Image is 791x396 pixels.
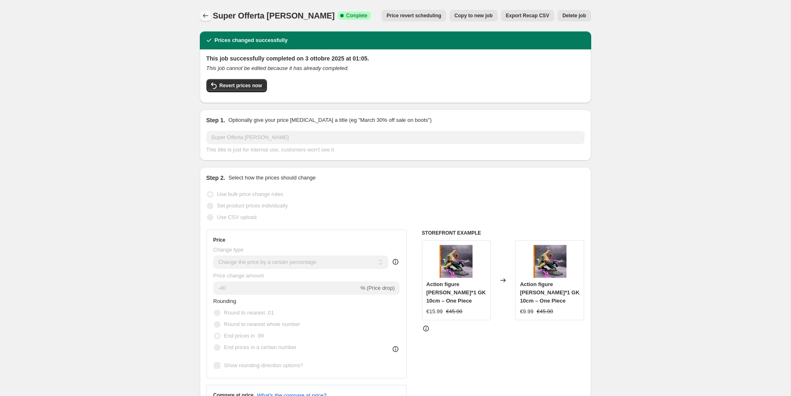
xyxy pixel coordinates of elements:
[557,10,591,21] button: Delete job
[449,10,498,21] button: Copy to new job
[224,344,297,350] span: End prices in a certain number
[537,307,553,316] strike: €45.00
[454,12,493,19] span: Copy to new job
[213,247,244,253] span: Change type
[422,230,585,236] h6: STOREFRONT EXAMPLE
[224,310,274,316] span: Round to nearest .01
[206,79,267,92] button: Revert prices now
[520,281,579,304] span: Action figure [PERSON_NAME]*1 GK 10cm – One Piece
[217,203,288,209] span: Set product prices individually
[206,131,585,144] input: 30% off holiday sale
[215,36,288,44] h2: Prices changed successfully
[213,273,264,279] span: Price change amount
[520,307,534,316] div: €9.99
[206,147,334,153] span: This title is just for internal use, customers won't see it
[228,174,316,182] p: Select how the prices should change
[506,12,549,19] span: Export Recap CSV
[206,116,225,124] h2: Step 1.
[391,258,400,266] div: help
[446,307,463,316] strike: €45.00
[426,281,486,304] span: Action figure [PERSON_NAME]*1 GK 10cm – One Piece
[206,54,585,63] h2: This job successfully completed on 3 ottobre 2025 at 01:05.
[426,307,443,316] div: €15.99
[206,65,349,71] i: This job cannot be edited because it has already completed.
[224,362,303,368] span: Show rounding direction options?
[224,321,300,327] span: Round to nearest whole number
[220,82,262,89] span: Revert prices now
[534,245,566,278] img: OnePiece_535b026d-4b6a-4598-96b1-78623d880c00_80x.png
[217,214,257,220] span: Use CSV upload
[562,12,586,19] span: Delete job
[381,10,446,21] button: Price revert scheduling
[213,11,335,20] span: Super Offerta [PERSON_NAME]
[360,285,395,291] span: % (Price drop)
[217,191,283,197] span: Use bulk price change rules
[224,333,264,339] span: End prices in .99
[228,116,431,124] p: Optionally give your price [MEDICAL_DATA] a title (eg "March 30% off sale on boots")
[346,12,367,19] span: Complete
[200,10,211,21] button: Price change jobs
[440,245,473,278] img: OnePiece_535b026d-4b6a-4598-96b1-78623d880c00_80x.png
[501,10,554,21] button: Export Recap CSV
[386,12,441,19] span: Price revert scheduling
[213,282,359,295] input: -15
[213,298,236,304] span: Rounding
[206,174,225,182] h2: Step 2.
[213,237,225,243] h3: Price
